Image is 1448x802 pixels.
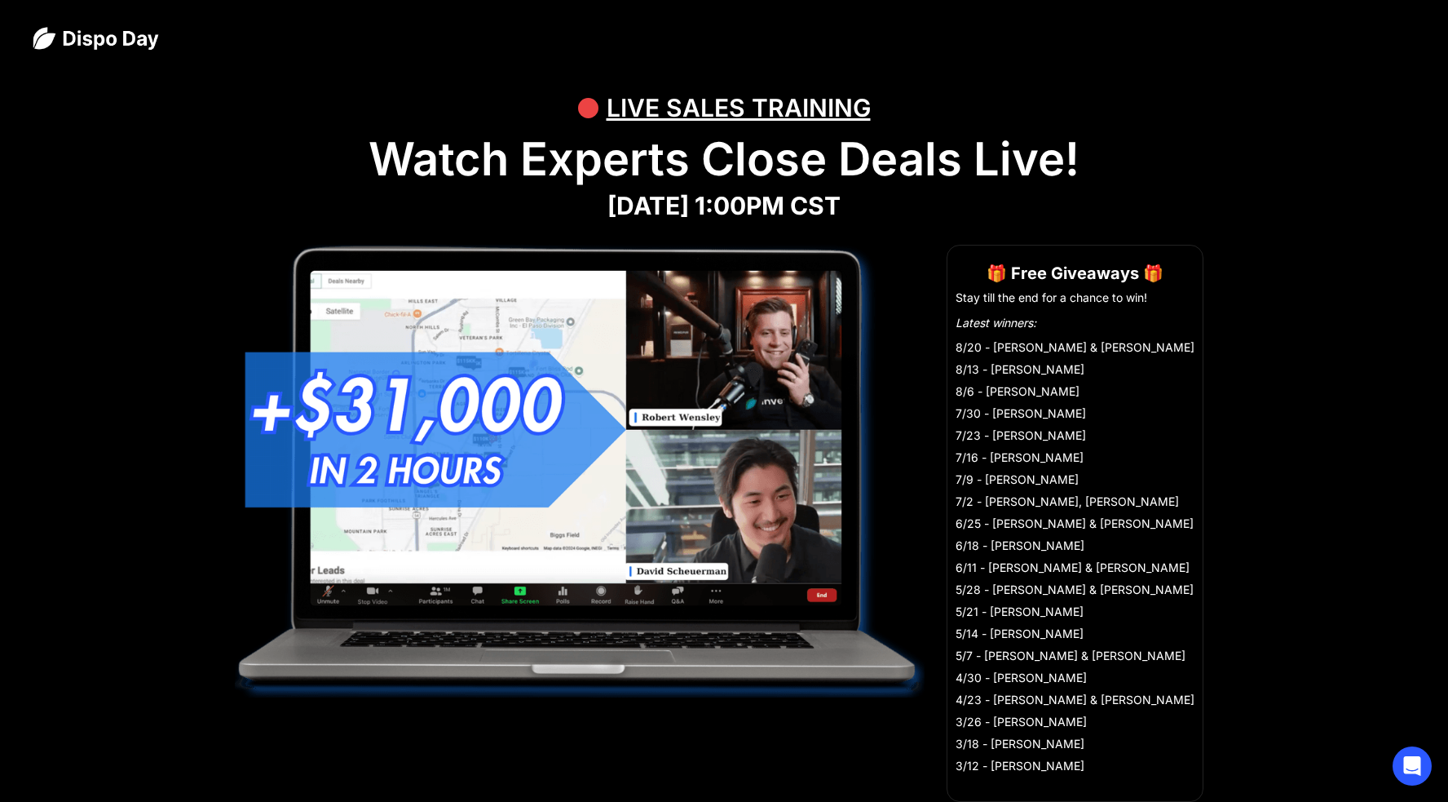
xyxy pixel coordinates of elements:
[607,83,871,132] div: LIVE SALES TRAINING
[956,316,1036,330] em: Latest winners:
[987,264,1163,283] strong: 🎁 Free Giveaways 🎁
[607,191,841,220] strong: [DATE] 1:00PM CST
[956,290,1194,306] li: Stay till the end for a chance to win!
[33,132,1415,187] h1: Watch Experts Close Deals Live!
[1393,747,1432,786] div: Open Intercom Messenger
[956,336,1194,777] li: 8/20 - [PERSON_NAME] & [PERSON_NAME] 8/13 - [PERSON_NAME] 8/6 - [PERSON_NAME] 7/30 - [PERSON_NAME...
